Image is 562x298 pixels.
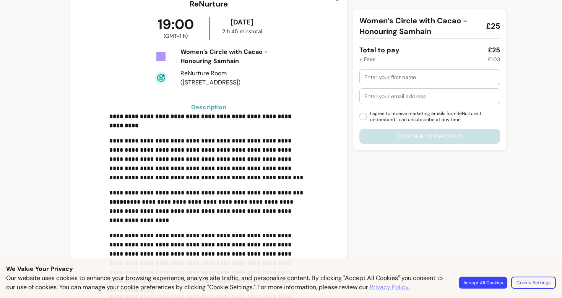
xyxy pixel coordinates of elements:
[180,69,273,87] div: ReNurture Room ([STREET_ADDRESS])
[359,15,480,37] span: Women’s Circle with Cacao - Honouring Samhain
[511,277,556,289] button: Cookie Settings
[459,277,507,288] button: Accept All Cookies
[486,21,500,31] span: £25
[370,283,409,292] a: Privacy Policy
[109,103,308,112] h3: Description
[488,45,500,55] div: £25
[359,45,400,55] div: Total to pay
[359,55,375,63] div: + Fees
[6,274,449,292] p: Our website uses cookies to enhance your browsing experience, analyze site traffic, and personali...
[143,17,209,40] div: 19:00
[180,47,273,66] div: Women’s Circle with Cacao - Honouring Samhain
[364,92,495,100] input: Enter your email address
[488,55,500,63] div: £1.03
[364,73,495,81] input: Enter your first name
[164,32,188,40] span: ( GMT+1 h )
[155,50,167,63] img: Tickets Icon
[211,28,273,35] div: 2 h 45 mins total
[211,17,273,28] div: [DATE]
[6,264,556,274] p: We Value Your Privacy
